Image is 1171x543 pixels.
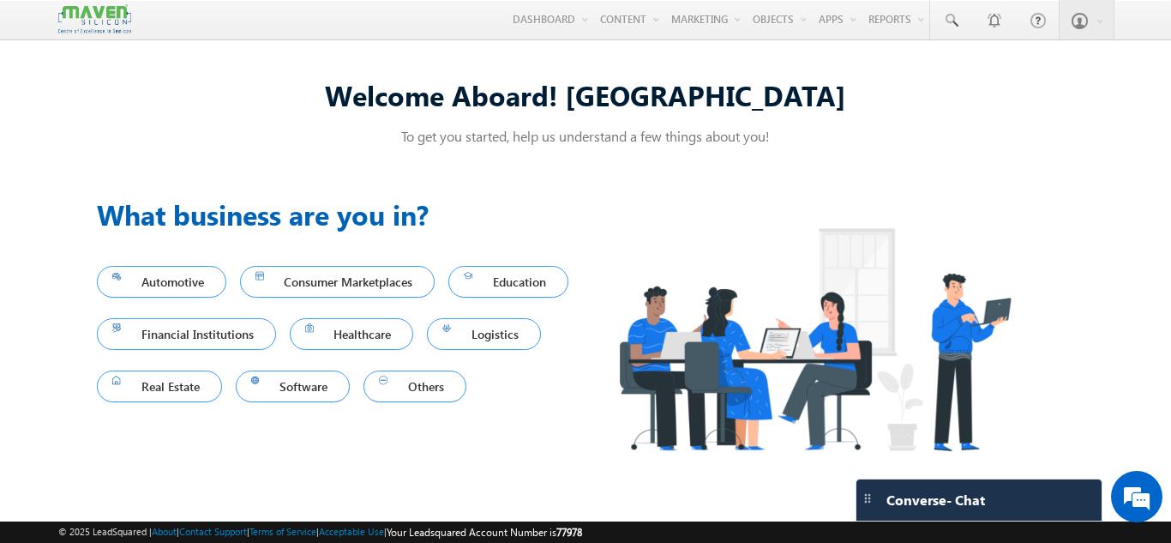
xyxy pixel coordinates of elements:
[255,270,420,293] span: Consumer Marketplaces
[886,492,985,508] span: Converse - Chat
[112,323,261,346] span: Financial Institutions
[464,270,553,293] span: Education
[58,4,130,34] img: Custom Logo
[251,375,335,398] span: Software
[387,526,582,539] span: Your Leadsquared Account Number is
[556,526,582,539] span: 77978
[249,526,316,537] a: Terms of Service
[442,323,525,346] span: Logistics
[112,270,211,293] span: Automotive
[861,492,874,505] img: carter-drag
[179,526,247,537] a: Contact Support
[305,323,399,346] span: Healthcare
[379,375,451,398] span: Others
[97,194,585,235] h3: What business are you in?
[112,375,207,398] span: Real Estate
[58,524,582,540] span: © 2025 LeadSquared | | | | |
[585,194,1043,485] img: Industry.png
[97,76,1074,113] div: Welcome Aboard! [GEOGRAPHIC_DATA]
[319,526,384,537] a: Acceptable Use
[152,526,177,537] a: About
[97,127,1074,145] p: To get you started, help us understand a few things about you!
